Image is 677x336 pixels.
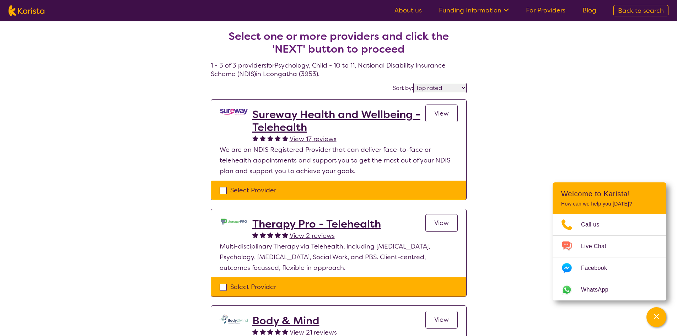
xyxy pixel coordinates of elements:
a: Blog [582,6,596,15]
img: fullstar [282,232,288,238]
a: View 17 reviews [290,134,337,144]
span: Live Chat [581,241,615,252]
a: Funding Information [439,6,509,15]
span: Call us [581,219,608,230]
img: fullstar [267,232,273,238]
span: View 17 reviews [290,135,337,143]
button: Channel Menu [646,307,666,327]
img: qmpolprhjdhzpcuekzqg.svg [220,314,248,324]
a: Sureway Health and Wellbeing - Telehealth [252,108,425,134]
a: Back to search [613,5,668,16]
p: Multi-disciplinary Therapy via Telehealth, including [MEDICAL_DATA], Psychology, [MEDICAL_DATA], ... [220,241,458,273]
img: fullstar [282,135,288,141]
p: How can we help you [DATE]? [561,201,658,207]
a: View [425,214,458,232]
span: Back to search [618,6,664,15]
img: fullstar [267,329,273,335]
span: View [434,109,449,118]
label: Sort by: [393,84,413,92]
span: View [434,219,449,227]
img: lehxprcbtunjcwin5sb4.jpg [220,218,248,225]
ul: Choose channel [553,214,666,300]
a: View [425,311,458,329]
p: We are an NDIS Registered Provider that can deliver face-to-face or telehealth appointments and s... [220,144,458,176]
a: View 2 reviews [290,230,335,241]
span: View [434,315,449,324]
h2: Select one or more providers and click the 'NEXT' button to proceed [219,30,458,55]
img: Karista logo [9,5,44,16]
img: fullstar [275,232,281,238]
img: fullstar [267,135,273,141]
img: fullstar [252,329,258,335]
h2: Welcome to Karista! [561,190,658,198]
img: fullstar [282,329,288,335]
img: fullstar [260,135,266,141]
div: Channel Menu [553,182,666,300]
a: Body & Mind [252,314,337,327]
a: Therapy Pro - Telehealth [252,218,381,230]
img: vgwqq8bzw4bddvbx0uac.png [220,108,248,116]
h4: 1 - 3 of 3 providers for Psychology , Child - 10 to 11 , National Disability Insurance Scheme (ND... [211,13,467,78]
span: Facebook [581,263,616,273]
img: fullstar [275,135,281,141]
span: View 2 reviews [290,231,335,240]
img: fullstar [252,232,258,238]
img: fullstar [252,135,258,141]
img: fullstar [260,329,266,335]
span: WhatsApp [581,284,617,295]
a: For Providers [526,6,565,15]
img: fullstar [275,329,281,335]
a: About us [394,6,422,15]
img: fullstar [260,232,266,238]
a: Web link opens in a new tab. [553,279,666,300]
a: View [425,105,458,122]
